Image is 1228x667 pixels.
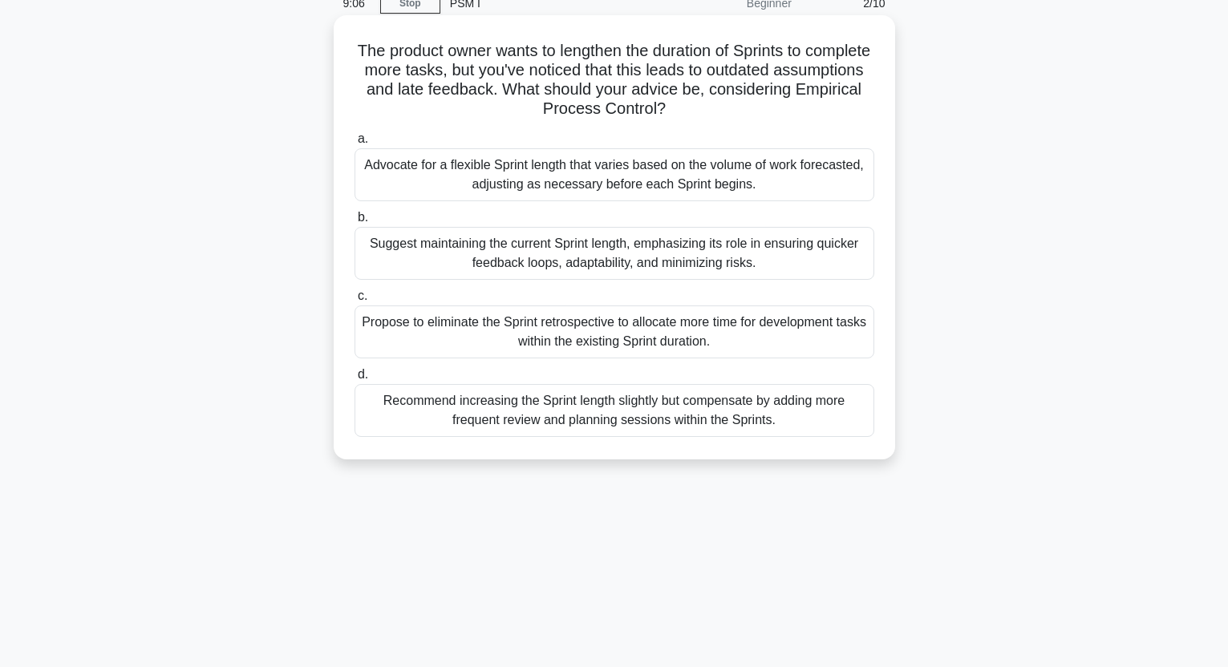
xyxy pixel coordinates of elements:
[358,131,368,145] span: a.
[355,227,874,280] div: Suggest maintaining the current Sprint length, emphasizing its role in ensuring quicker feedback ...
[355,148,874,201] div: Advocate for a flexible Sprint length that varies based on the volume of work forecasted, adjusti...
[355,305,874,358] div: Propose to eliminate the Sprint retrospective to allocate more time for development tasks within ...
[358,210,368,224] span: b.
[355,384,874,437] div: Recommend increasing the Sprint length slightly but compensate by adding more frequent review and...
[358,367,368,381] span: d.
[358,289,367,302] span: c.
[353,41,876,119] h5: The product owner wants to lengthen the duration of Sprints to complete more tasks, but you've no...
